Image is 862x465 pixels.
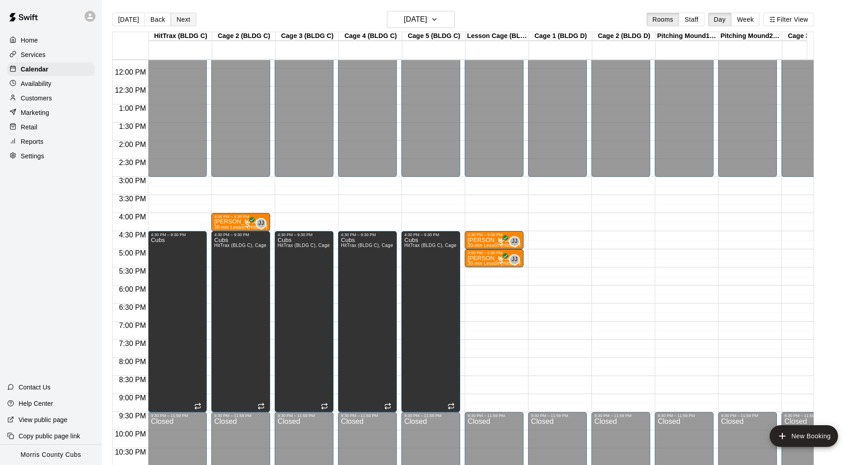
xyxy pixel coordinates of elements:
div: 4:30 PM – 9:30 PM [341,232,394,237]
div: JJ Jensen [509,236,520,247]
a: Reports [7,135,95,148]
div: Cage 4 (BLDG C) [339,32,402,41]
span: 8:00 PM [117,358,148,365]
div: 4:30 PM – 5:00 PM [467,232,521,237]
div: Cage 1 (BLDG D) [529,32,592,41]
p: Customers [21,94,52,103]
div: 9:30 PM – 11:59 PM [341,413,394,418]
span: JJ Jensen [513,254,520,265]
p: Services [21,50,46,59]
span: 9:30 PM [117,412,148,420]
span: 7:30 PM [117,340,148,347]
span: 5:30 PM [117,267,148,275]
span: 3:30 PM [117,195,148,203]
button: [DATE] [112,13,145,26]
div: Cage 2 (BLDG C) [212,32,276,41]
div: HitTrax (BLDG C) [149,32,212,41]
span: Recurring event [448,403,455,410]
div: Pitching Mound2 (BLDG D) [719,32,782,41]
a: Availability [7,77,95,90]
a: Retail [7,120,95,134]
span: Recurring event [257,403,265,410]
div: 9:30 PM – 11:59 PM [467,413,521,418]
a: Marketing [7,106,95,119]
span: Recurring event [384,403,391,410]
div: 4:00 PM – 4:30 PM: Bryce Homeyer [211,213,270,231]
div: 4:30 PM – 9:30 PM [151,232,204,237]
span: 1:00 PM [117,104,148,112]
div: 9:30 PM – 11:59 PM [151,413,204,418]
p: Copy public page link [19,432,80,441]
span: 2:00 PM [117,141,148,148]
button: [DATE] [387,11,455,28]
span: 6:30 PM [117,304,148,311]
a: Settings [7,149,95,163]
div: 9:30 PM – 11:59 PM [404,413,457,418]
div: JJ Jensen [256,218,267,229]
button: Day [708,13,732,26]
p: Settings [21,152,44,161]
a: Home [7,33,95,47]
span: 30-min Lesson (Hitting, Pitching or fielding) [214,225,307,230]
button: Rooms [647,13,679,26]
span: All customers have paid [496,238,505,247]
span: HitTrax (BLDG C), Cage 2 (BLDG C), Cage 3 (BLDG C), Cage 4 (BLDG C), Cage 5 (BLDG C) [277,243,478,248]
div: 4:30 PM – 9:30 PM: Cubs [211,231,270,412]
div: Cage 5 (BLDG C) [402,32,466,41]
div: 4:30 PM – 9:30 PM: Cubs [338,231,397,412]
div: 9:30 PM – 11:59 PM [784,413,838,418]
div: 4:30 PM – 9:30 PM [214,232,267,237]
span: JJ Jensen [259,218,267,229]
button: add [770,425,838,447]
span: JJ [512,237,518,246]
span: JJ [258,219,264,228]
span: 30-min Lesson (Hitting, Pitching or fielding) [467,261,561,266]
div: JJ Jensen [509,254,520,265]
span: HitTrax (BLDG C), Cage 2 (BLDG C), Cage 3 (BLDG C), Cage 4 (BLDG C), Cage 5 (BLDG C) [341,243,542,248]
p: Home [21,36,38,45]
div: Calendar [7,62,95,76]
span: 4:30 PM [117,231,148,239]
div: Cage 3 (BLDG C) [276,32,339,41]
div: 4:30 PM – 9:30 PM: Cubs [275,231,333,412]
div: 9:30 PM – 11:59 PM [531,413,584,418]
p: Contact Us [19,383,51,392]
div: 5:00 PM – 5:30 PM [467,251,521,255]
a: Services [7,48,95,62]
div: Lesson Cage (BLDG C) [466,32,529,41]
span: 8:30 PM [117,376,148,384]
button: Filter View [763,13,814,26]
span: Recurring event [321,403,328,410]
button: Staff [679,13,705,26]
div: 9:30 PM – 11:59 PM [721,413,774,418]
span: 12:30 PM [113,86,148,94]
div: 4:30 PM – 5:00 PM: Raymond Obidzienski [465,231,524,249]
div: Cage 3 (BLDG D) [782,32,846,41]
button: Week [731,13,760,26]
p: Availability [21,79,52,88]
div: 9:30 PM – 11:59 PM [657,413,711,418]
div: 4:00 PM – 4:30 PM [214,214,267,219]
button: Next [171,13,196,26]
div: 9:30 PM – 11:59 PM [594,413,648,418]
span: 10:30 PM [113,448,148,456]
a: Customers [7,91,95,105]
p: Reports [21,137,43,146]
span: 30-min Lesson (Hitting, Pitching or fielding) [467,243,561,248]
span: 5:00 PM [117,249,148,257]
span: HitTrax (BLDG C), Cage 2 (BLDG C), Cage 3 (BLDG C), Cage 4 (BLDG C), Cage 5 (BLDG C) [214,243,415,248]
p: Calendar [21,65,48,74]
div: 4:30 PM – 9:30 PM: Cubs [148,231,207,412]
div: Pitching Mound1 (BLDG D) [656,32,719,41]
div: 4:30 PM – 9:30 PM [277,232,331,237]
span: All customers have paid [243,220,252,229]
span: 3:00 PM [117,177,148,185]
p: Retail [21,123,38,132]
span: JJ [512,255,518,264]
